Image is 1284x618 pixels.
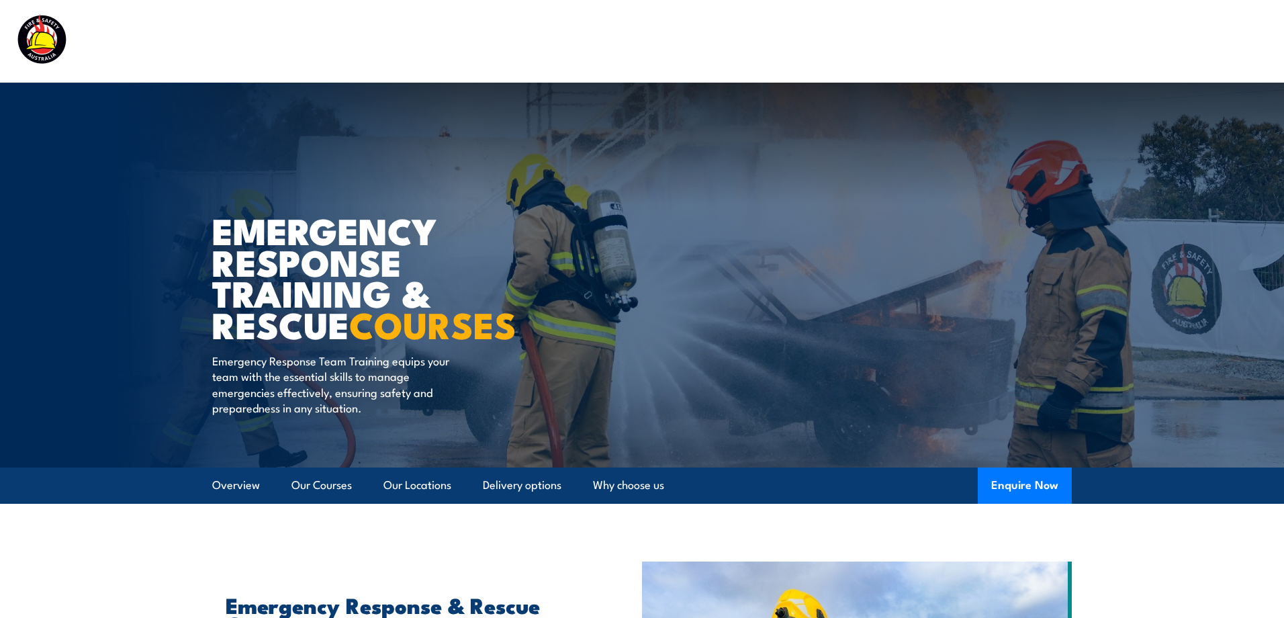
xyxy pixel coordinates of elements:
[212,353,457,416] p: Emergency Response Team Training equips your team with the essential skills to manage emergencies...
[745,24,905,59] a: Emergency Response Services
[483,468,561,503] a: Delivery options
[935,24,984,59] a: About Us
[1073,24,1149,59] a: Learner Portal
[349,296,516,351] strong: COURSES
[383,468,451,503] a: Our Locations
[627,24,716,59] a: Course Calendar
[291,468,352,503] a: Our Courses
[212,468,260,503] a: Overview
[1179,24,1221,59] a: Contact
[212,214,544,340] h1: Emergency Response Training & Rescue
[1014,24,1044,59] a: News
[978,468,1072,504] button: Enquire Now
[555,24,597,59] a: Courses
[593,468,664,503] a: Why choose us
